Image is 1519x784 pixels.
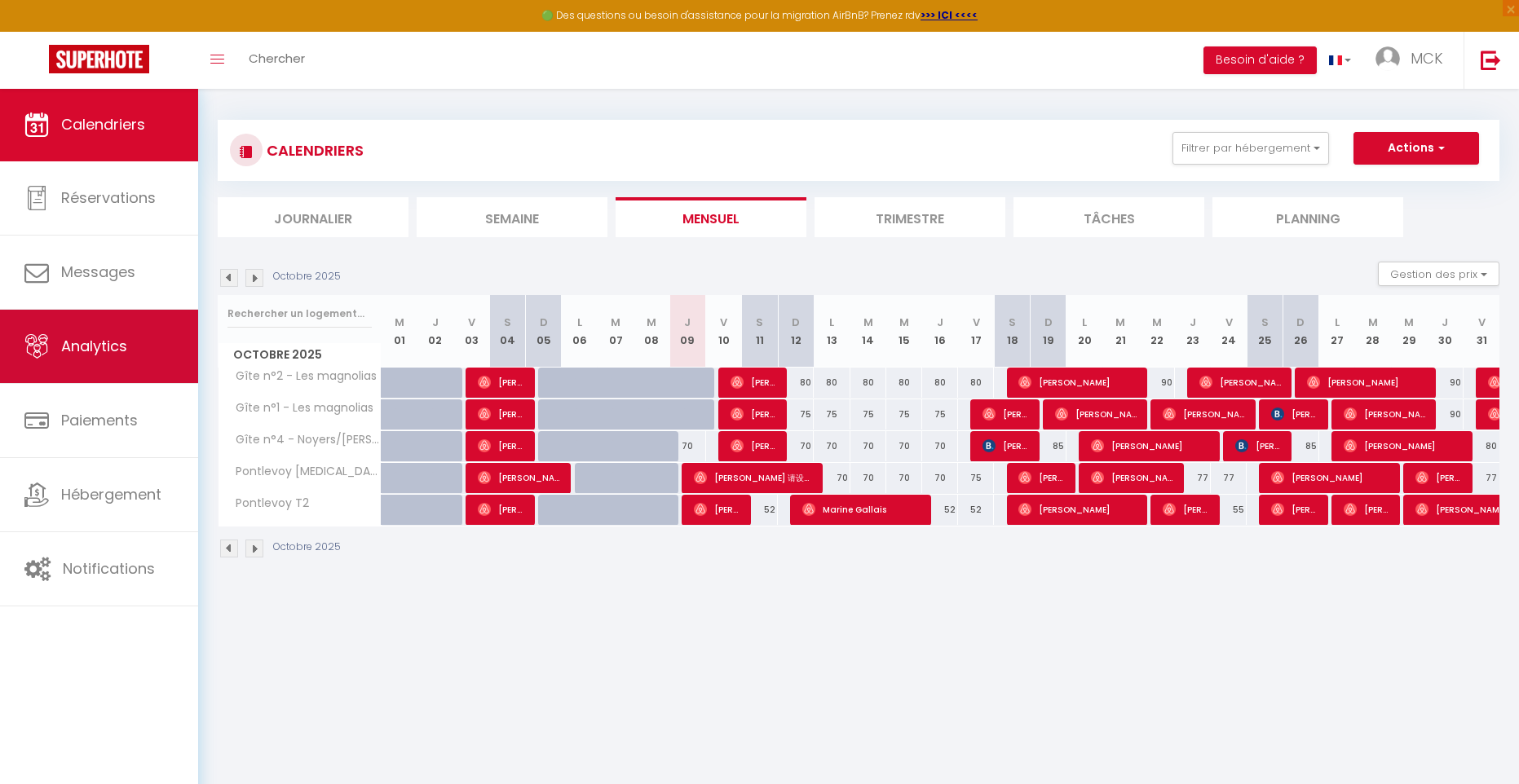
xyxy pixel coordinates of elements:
div: 70 [850,463,886,493]
span: [PERSON_NAME] [PERSON_NAME] [731,399,779,429]
abbr: V [1225,315,1233,330]
h3: CALENDRIERS [263,132,364,169]
div: 80 [922,368,958,398]
button: Filtrer par hébergement [1172,132,1329,165]
span: Gîte n°2 - Les magnolias [221,368,381,385]
th: 02 [417,295,453,368]
div: 90 [1427,399,1463,429]
abbr: D [1044,315,1053,330]
span: Réservations [61,187,156,208]
div: 80 [1464,431,1499,461]
span: Calendriers [61,114,145,134]
span: [PERSON_NAME] [1235,430,1283,461]
abbr: M [395,315,404,330]
div: 70 [850,431,886,461]
abbr: D [792,315,800,330]
div: 90 [1138,368,1174,398]
span: Analytics [61,336,127,356]
span: Gîte n°4 - Noyers/[PERSON_NAME] [221,431,384,449]
th: 23 [1175,295,1211,368]
abbr: M [1404,315,1414,330]
li: Mensuel [616,197,806,237]
p: Octobre 2025 [273,540,341,555]
button: Gestion des prix [1378,262,1499,286]
div: 80 [958,368,994,398]
span: [PERSON_NAME] [478,462,562,493]
th: 06 [562,295,598,368]
span: [PERSON_NAME] [982,399,1031,429]
span: [PERSON_NAME] [478,399,526,429]
abbr: S [756,315,763,330]
div: 75 [814,399,850,429]
li: Tâches [1013,197,1204,237]
span: [PERSON_NAME] ROGUE [982,430,1031,461]
span: [PERSON_NAME] [1163,399,1247,429]
th: 14 [850,295,886,368]
th: 25 [1247,295,1283,368]
div: 75 [778,399,814,429]
abbr: M [899,315,909,330]
th: 24 [1211,295,1247,368]
abbr: L [1082,315,1087,330]
span: Pontlevoy [MEDICAL_DATA] [221,463,384,481]
th: 08 [634,295,669,368]
span: Paiements [61,410,138,430]
abbr: J [1442,315,1448,330]
div: 55 [1211,495,1247,525]
abbr: M [611,315,620,330]
div: 75 [958,463,994,493]
button: Besoin d'aide ? [1203,46,1317,74]
img: ... [1375,46,1400,71]
span: Pontlevoy T2 [221,495,313,513]
span: [PERSON_NAME] [1091,430,1211,461]
div: 90 [1427,368,1463,398]
span: Hébergement [61,484,161,504]
th: 30 [1427,295,1463,368]
abbr: L [829,315,834,330]
span: Chercher [249,50,305,67]
th: 16 [922,295,958,368]
p: Octobre 2025 [273,269,341,284]
li: Journalier [218,197,408,237]
div: 77 [1175,463,1211,493]
span: [PERSON_NAME] [1344,494,1392,525]
th: 04 [489,295,525,368]
input: Rechercher un logement... [227,299,372,328]
a: ... MCK [1363,32,1464,89]
th: 27 [1319,295,1355,368]
th: 05 [525,295,561,368]
abbr: L [577,315,582,330]
abbr: S [1009,315,1016,330]
th: 19 [1031,295,1066,368]
span: [PERSON_NAME] [1271,494,1319,525]
span: Messages [61,262,135,282]
a: >>> ICI <<<< [921,8,978,22]
span: [PERSON_NAME] [1163,494,1211,525]
span: Octobre 2025 [219,343,381,367]
span: [PERSON_NAME] [478,430,526,461]
div: 80 [778,368,814,398]
li: Trimestre [815,197,1005,237]
span: [PERSON_NAME] [1018,494,1138,525]
th: 21 [1102,295,1138,368]
abbr: S [504,315,511,330]
abbr: M [863,315,873,330]
span: MCK [1411,48,1443,68]
span: [PERSON_NAME] [478,494,526,525]
abbr: V [468,315,475,330]
abbr: V [720,315,727,330]
img: logout [1481,50,1501,70]
div: 75 [886,399,922,429]
th: 15 [886,295,922,368]
abbr: S [1261,315,1269,330]
th: 07 [598,295,634,368]
span: [PERSON_NAME] [1415,462,1464,493]
div: 75 [922,399,958,429]
span: [PERSON_NAME] [731,367,779,398]
abbr: V [1478,315,1486,330]
span: [PERSON_NAME] [1091,462,1175,493]
th: 09 [669,295,705,368]
span: Gîte n°1 - Les magnolias [221,399,378,417]
span: [PERSON_NAME] [478,367,526,398]
div: 77 [1464,463,1499,493]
